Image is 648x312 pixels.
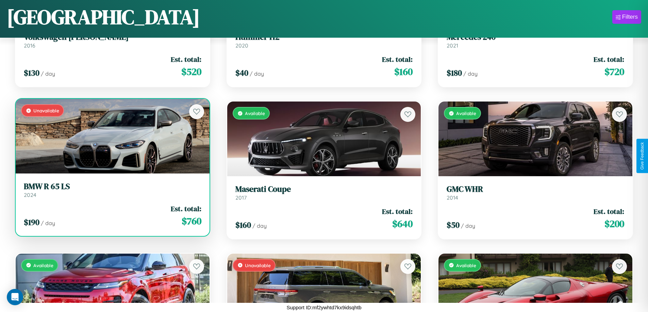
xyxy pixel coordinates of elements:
[612,10,641,24] button: Filters
[286,303,361,312] p: Support ID: mf2ywhtd7kx9idsqhtb
[235,219,251,231] span: $ 160
[604,65,624,78] span: $ 720
[594,206,624,216] span: Est. total:
[461,222,475,229] span: / day
[394,65,413,78] span: $ 160
[235,67,248,78] span: $ 40
[235,42,248,49] span: 2020
[382,206,413,216] span: Est. total:
[24,217,39,228] span: $ 190
[24,191,36,198] span: 2024
[33,262,53,268] span: Available
[447,32,624,49] a: Mercedes 2402021
[447,184,624,194] h3: GMC WHR
[41,220,55,226] span: / day
[245,110,265,116] span: Available
[24,42,35,49] span: 2016
[235,184,413,194] h3: Maserati Coupe
[182,214,201,228] span: $ 760
[7,3,200,31] h1: [GEOGRAPHIC_DATA]
[245,262,271,268] span: Unavailable
[252,222,267,229] span: / day
[456,262,476,268] span: Available
[24,32,201,42] h3: Volkswagen [PERSON_NAME]
[250,70,264,77] span: / day
[456,110,476,116] span: Available
[41,70,55,77] span: / day
[392,217,413,231] span: $ 640
[622,14,638,20] div: Filters
[33,108,59,113] span: Unavailable
[235,184,413,201] a: Maserati Coupe2017
[447,67,462,78] span: $ 180
[235,194,247,201] span: 2017
[181,65,201,78] span: $ 520
[640,142,645,170] div: Give Feedback
[24,182,201,198] a: BMW R 65 LS2024
[604,217,624,231] span: $ 200
[447,194,458,201] span: 2014
[7,289,23,305] div: Open Intercom Messenger
[463,70,478,77] span: / day
[235,32,413,49] a: Hummer H22020
[24,182,201,191] h3: BMW R 65 LS
[171,54,201,64] span: Est. total:
[447,42,458,49] span: 2021
[447,219,460,231] span: $ 50
[594,54,624,64] span: Est. total:
[382,54,413,64] span: Est. total:
[24,67,39,78] span: $ 130
[447,184,624,201] a: GMC WHR2014
[24,32,201,49] a: Volkswagen [PERSON_NAME]2016
[171,204,201,214] span: Est. total:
